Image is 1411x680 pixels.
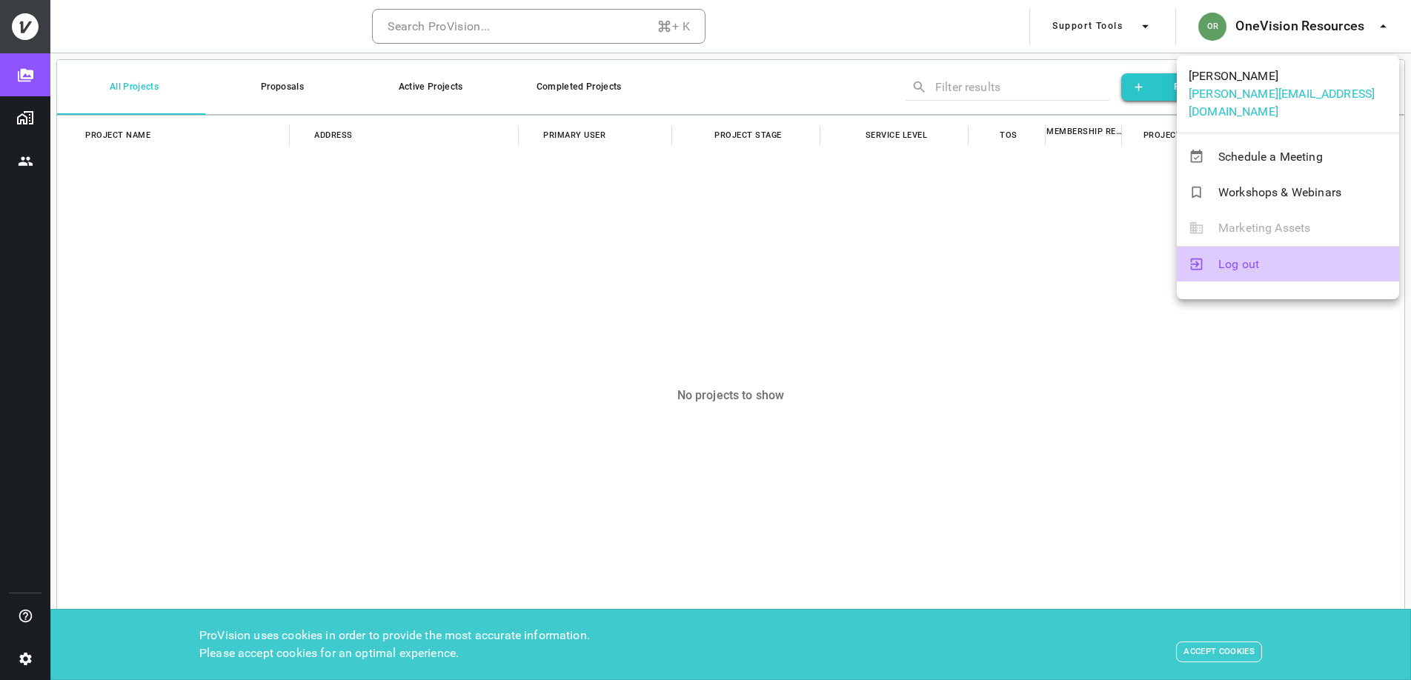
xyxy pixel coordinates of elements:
div: Workshops & Webinars [1177,175,1399,210]
p: [PERSON_NAME] [1189,67,1387,85]
div: Log out [1177,247,1399,282]
span: Log out [1218,256,1387,273]
p: [PERSON_NAME][EMAIL_ADDRESS][DOMAIN_NAME] [1189,85,1387,121]
span: Workshops & Webinars [1218,184,1387,201]
div: Schedule a Meeting [1177,139,1399,175]
span: Schedule a Meeting [1218,148,1387,166]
